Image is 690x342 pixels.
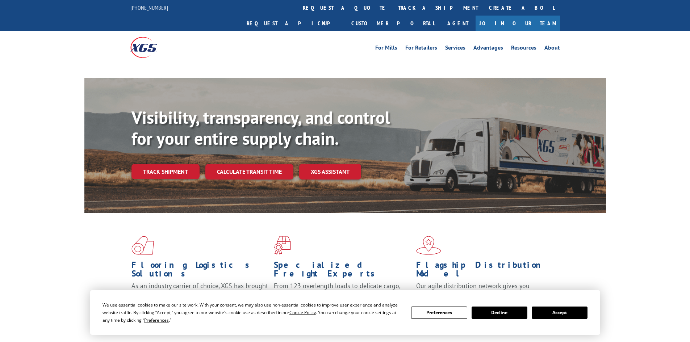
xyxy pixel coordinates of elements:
span: Cookie Policy [289,309,316,316]
h1: Specialized Freight Experts [274,261,411,282]
img: xgs-icon-focused-on-flooring-red [274,236,291,255]
a: Customer Portal [346,16,440,31]
a: Calculate transit time [205,164,293,180]
button: Preferences [411,307,467,319]
a: Services [445,45,465,53]
span: As an industry carrier of choice, XGS has brought innovation and dedication to flooring logistics... [131,282,268,307]
p: From 123 overlength loads to delicate cargo, our experienced staff knows the best way to move you... [274,282,411,314]
img: xgs-icon-total-supply-chain-intelligence-red [131,236,154,255]
img: xgs-icon-flagship-distribution-model-red [416,236,441,255]
a: Advantages [473,45,503,53]
a: XGS ASSISTANT [299,164,361,180]
a: Join Our Team [476,16,560,31]
a: Resources [511,45,536,53]
a: Agent [440,16,476,31]
a: Request a pickup [241,16,346,31]
div: Cookie Consent Prompt [90,290,600,335]
b: Visibility, transparency, and control for your entire supply chain. [131,106,390,149]
button: Accept [532,307,587,319]
span: Our agile distribution network gives you nationwide inventory management on demand. [416,282,549,299]
div: We use essential cookies to make our site work. With your consent, we may also use non-essential ... [103,301,402,324]
a: For Retailers [405,45,437,53]
h1: Flooring Logistics Solutions [131,261,268,282]
a: Track shipment [131,164,200,179]
h1: Flagship Distribution Model [416,261,553,282]
button: Decline [472,307,527,319]
a: [PHONE_NUMBER] [130,4,168,11]
a: For Mills [375,45,397,53]
a: About [544,45,560,53]
span: Preferences [144,317,169,323]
